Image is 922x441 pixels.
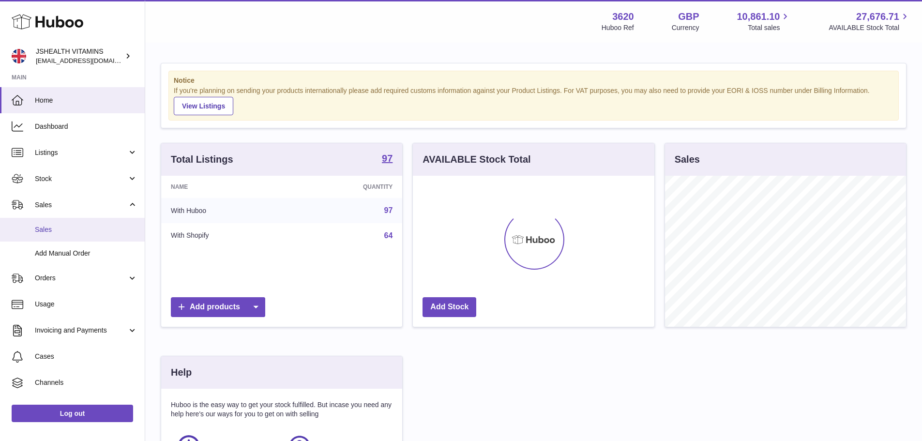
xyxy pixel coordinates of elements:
[171,153,233,166] h3: Total Listings
[291,176,403,198] th: Quantity
[35,122,137,131] span: Dashboard
[171,366,192,379] h3: Help
[35,225,137,234] span: Sales
[36,57,142,64] span: [EMAIL_ADDRESS][DOMAIN_NAME]
[174,97,233,115] a: View Listings
[612,10,634,23] strong: 3620
[423,297,476,317] a: Add Stock
[737,10,791,32] a: 10,861.10 Total sales
[36,47,123,65] div: JSHEALTH VITAMINS
[829,10,910,32] a: 27,676.71 AVAILABLE Stock Total
[35,96,137,105] span: Home
[35,148,127,157] span: Listings
[737,10,780,23] span: 10,861.10
[856,10,899,23] span: 27,676.71
[171,297,265,317] a: Add products
[602,23,634,32] div: Huboo Ref
[382,153,393,163] strong: 97
[171,400,393,419] p: Huboo is the easy way to get your stock fulfilled. But incase you need any help here's our ways f...
[174,76,893,85] strong: Notice
[35,274,127,283] span: Orders
[35,378,137,387] span: Channels
[35,200,127,210] span: Sales
[672,23,699,32] div: Currency
[12,49,26,63] img: internalAdmin-3620@internal.huboo.com
[382,153,393,165] a: 97
[423,153,530,166] h3: AVAILABLE Stock Total
[35,174,127,183] span: Stock
[829,23,910,32] span: AVAILABLE Stock Total
[384,231,393,240] a: 64
[35,326,127,335] span: Invoicing and Payments
[161,198,291,223] td: With Huboo
[384,206,393,214] a: 97
[678,10,699,23] strong: GBP
[35,249,137,258] span: Add Manual Order
[675,153,700,166] h3: Sales
[161,176,291,198] th: Name
[12,405,133,422] a: Log out
[35,300,137,309] span: Usage
[174,86,893,115] div: If you're planning on sending your products internationally please add required customs informati...
[161,223,291,248] td: With Shopify
[748,23,791,32] span: Total sales
[35,352,137,361] span: Cases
